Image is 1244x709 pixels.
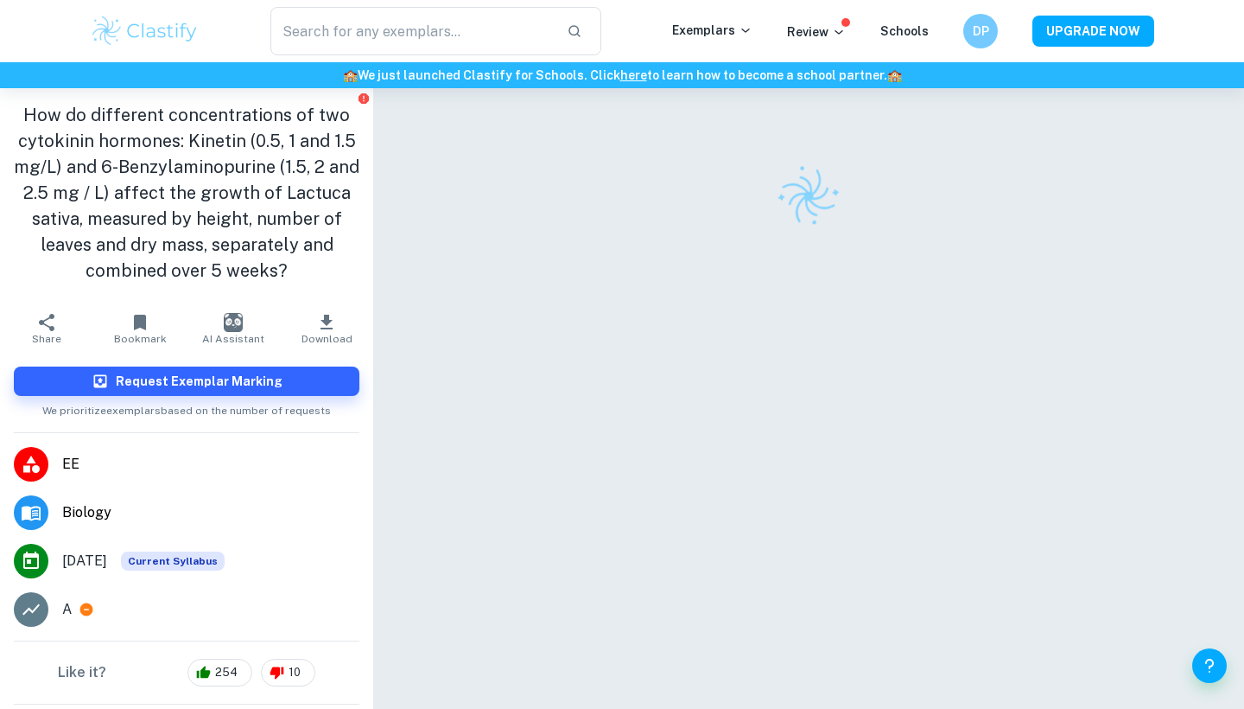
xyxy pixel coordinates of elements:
[62,599,72,620] p: A
[202,333,264,345] span: AI Assistant
[3,66,1241,85] h6: We just launched Clastify for Schools. Click to learn how to become a school partner.
[280,304,373,353] button: Download
[963,14,998,48] button: DP
[887,68,902,82] span: 🏫
[62,551,107,572] span: [DATE]
[90,14,200,48] img: Clastify logo
[58,662,106,683] h6: Like it?
[971,22,991,41] h6: DP
[672,21,752,40] p: Exemplars
[1192,648,1227,683] button: Help and Feedback
[32,333,61,345] span: Share
[42,396,331,418] span: We prioritize exemplars based on the number of requests
[261,659,315,687] div: 10
[787,22,846,42] p: Review
[116,372,282,391] h6: Request Exemplar Marking
[766,154,851,239] img: Clastify logo
[187,304,280,353] button: AI Assistant
[357,92,370,105] button: Report issue
[301,333,352,345] span: Download
[121,552,225,571] div: This exemplar is based on the current syllabus. Feel free to refer to it for inspiration/ideas wh...
[114,333,167,345] span: Bookmark
[93,304,187,353] button: Bookmark
[121,552,225,571] span: Current Syllabus
[206,664,247,681] span: 254
[14,367,359,396] button: Request Exemplar Marking
[187,659,252,687] div: 254
[62,454,359,475] span: EE
[1032,16,1154,47] button: UPGRADE NOW
[14,102,359,284] h1: How do different concentrations of two cytokinin hormones: Kinetin (0.5, 1 and 1.5 mg/L) and 6-Be...
[343,68,358,82] span: 🏫
[224,313,243,332] img: AI Assistant
[62,502,359,523] span: Biology
[620,68,647,82] a: here
[270,7,553,55] input: Search for any exemplars...
[880,24,929,38] a: Schools
[279,664,310,681] span: 10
